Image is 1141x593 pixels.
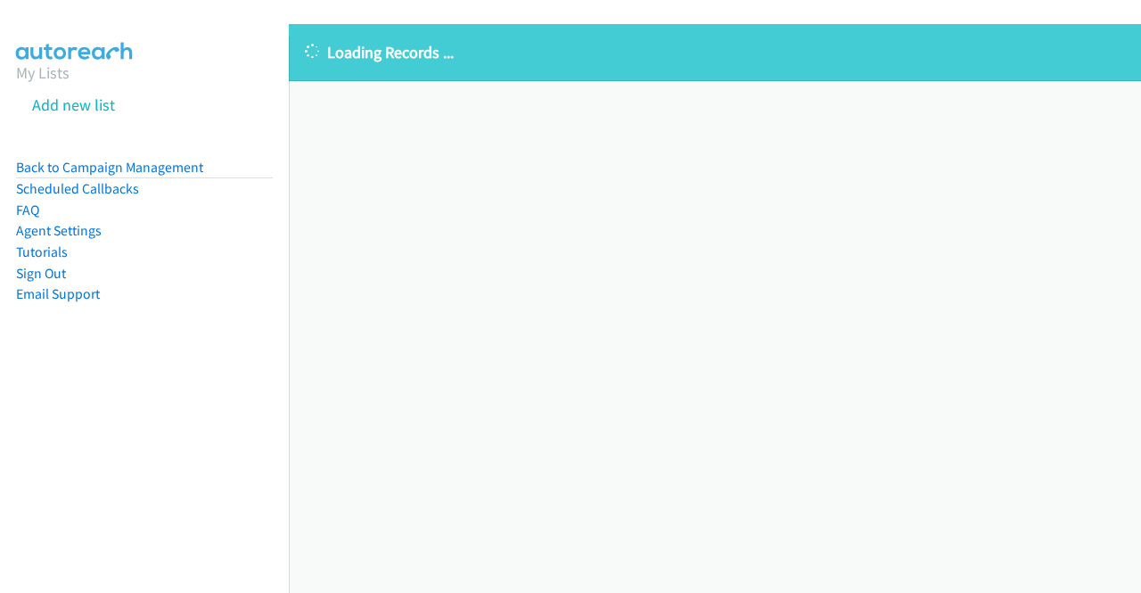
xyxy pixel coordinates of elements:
a: Add new list [32,95,115,115]
a: Agent Settings [16,222,102,239]
a: FAQ [16,202,39,218]
a: Sign Out [16,265,66,282]
a: My Lists [16,62,70,83]
a: Tutorials [16,243,68,260]
a: Email Support [16,285,100,302]
p: Loading Records ... [305,40,1125,64]
a: Back to Campaign Management [16,159,203,176]
a: Scheduled Callbacks [16,180,139,197]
